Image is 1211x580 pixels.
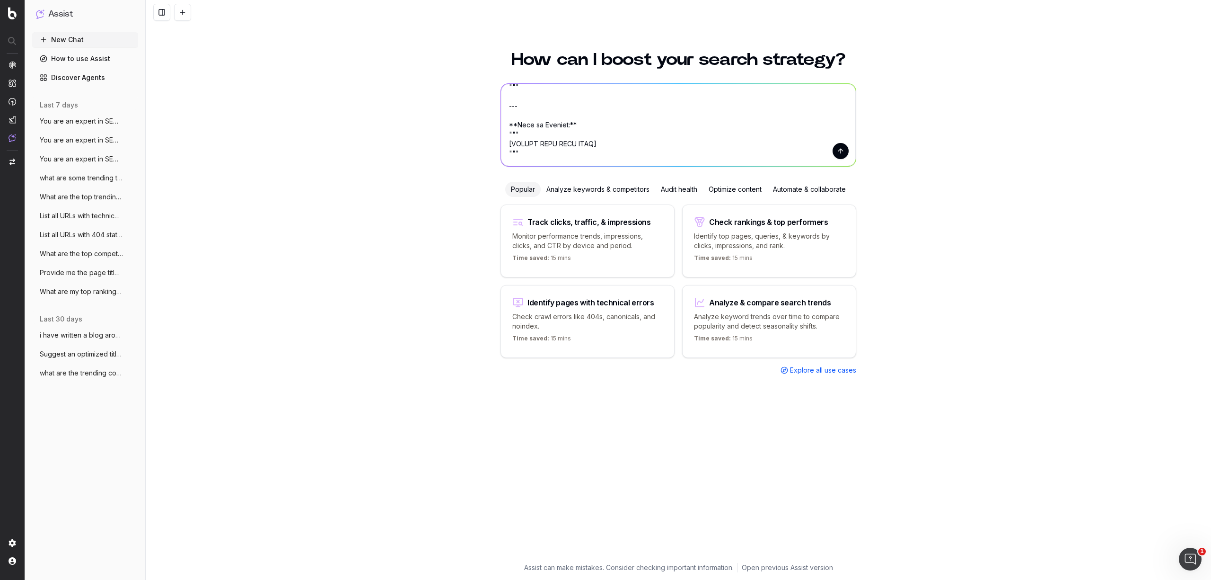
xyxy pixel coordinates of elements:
[9,539,16,547] img: Setting
[501,84,856,166] textarea: Lor ips do sitame co ADI eli seddoei temporinc. Utla etdo ma al enimadm v quisn ex ulla, laborisn...
[790,366,856,375] span: Explore all use cases
[36,8,134,21] button: Assist
[40,314,82,324] span: last 30 days
[40,192,123,202] span: What are the top trending topics for run
[1198,548,1206,555] span: 1
[40,249,123,259] span: What are the top competitors ranking for
[32,328,138,343] button: i have written a blog around what to wea
[694,312,844,331] p: Analyze keyword trends over time to compare popularity and detect seasonality shifts.
[694,335,753,346] p: 15 mins
[32,227,138,242] button: List all URLs with 404 status code from
[32,51,138,66] a: How to use Assist
[541,182,655,197] div: Analyze keywords & competitors
[32,114,138,129] button: You are an expert in SEO and structure
[781,366,856,375] a: Explore all use cases
[703,182,767,197] div: Optimize content
[9,61,16,69] img: Analytics
[40,154,123,164] span: You are an expert in SEO and structured
[32,265,138,280] button: Provide me the page title and a table of
[709,218,828,226] div: Check rankings & top performers
[694,232,844,250] p: Identify top pages, queries, & keywords by clicks, impressions, and rank.
[40,368,123,378] span: what are the trending content topics aro
[655,182,703,197] div: Audit health
[40,116,123,126] span: You are an expert in SEO and structure
[505,182,541,197] div: Popular
[32,366,138,381] button: what are the trending content topics aro
[527,299,654,306] div: Identify pages with technical errors
[9,134,16,142] img: Assist
[40,173,123,183] span: what are some trending topics that would
[40,211,123,221] span: List all URLs with technical errors
[40,349,123,359] span: Suggest an optimized title and descripti
[694,254,753,266] p: 15 mins
[512,335,571,346] p: 15 mins
[32,152,138,167] button: You are an expert in SEO and structured
[40,268,123,277] span: Provide me the page title and a table of
[40,100,78,110] span: last 7 days
[32,208,138,223] button: List all URLs with technical errors
[694,335,731,342] span: Time saved:
[32,284,138,299] button: What are my top ranking pages?
[32,170,138,186] button: what are some trending topics that would
[40,287,123,296] span: What are my top ranking pages?
[512,335,549,342] span: Time saved:
[36,9,44,18] img: Assist
[694,254,731,261] span: Time saved:
[524,563,734,572] p: Assist can make mistakes. Consider checking important information.
[709,299,831,306] div: Analyze & compare search trends
[742,563,833,572] a: Open previous Assist version
[32,246,138,261] button: What are the top competitors ranking for
[32,347,138,362] button: Suggest an optimized title and descripti
[767,182,851,197] div: Automate & collaborate
[8,7,17,19] img: Botify logo
[48,8,73,21] h1: Assist
[9,116,16,124] img: Studio
[512,254,571,266] p: 15 mins
[512,254,549,261] span: Time saved:
[40,330,123,340] span: i have written a blog around what to wea
[527,218,651,226] div: Track clicks, traffic, & impressions
[40,135,123,145] span: You are an expert in SEO and structured
[32,32,138,47] button: New Chat
[9,79,16,87] img: Intelligence
[32,70,138,85] a: Discover Agents
[512,232,663,250] p: Monitor performance trends, impressions, clicks, and CTR by device and period.
[512,312,663,331] p: Check crawl errors like 404s, canonicals, and noindex.
[40,230,123,240] span: List all URLs with 404 status code from
[32,133,138,148] button: You are an expert in SEO and structured
[9,557,16,565] img: My account
[9,98,16,106] img: Activation
[500,51,856,68] h1: How can I boost your search strategy?
[32,189,138,205] button: What are the top trending topics for run
[9,159,15,165] img: Switch project
[1179,548,1202,571] iframe: Intercom live chat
